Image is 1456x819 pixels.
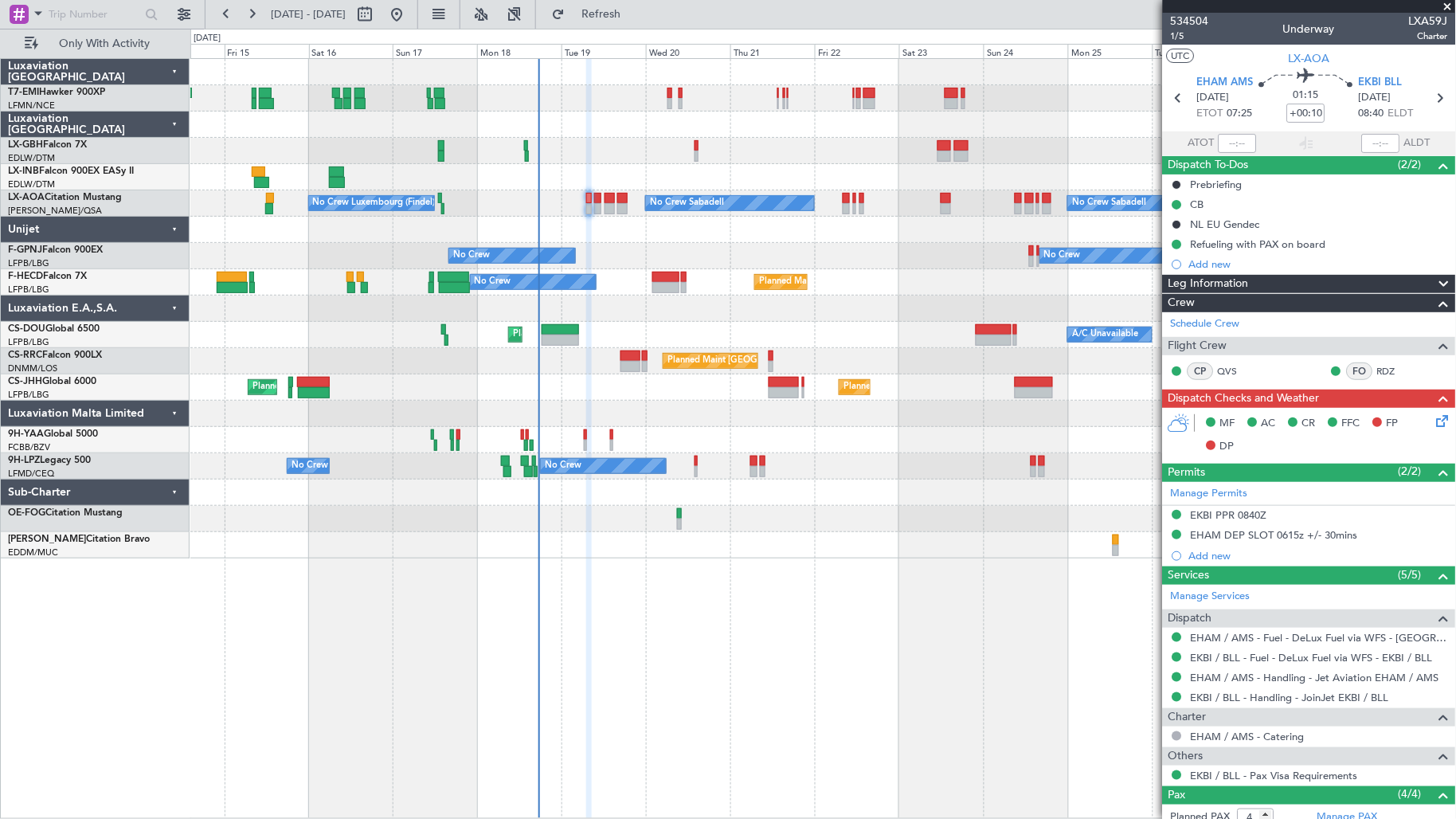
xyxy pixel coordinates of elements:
[1284,22,1336,38] div: Underway
[1220,416,1235,432] span: MF
[1191,730,1305,743] a: EHAM / AMS - Catering
[1191,651,1433,664] a: EKBI / BLL - Fuel - DeLux Fuel via WFS - EKBI / BLL
[8,272,43,281] span: F-HECD
[730,44,815,58] div: Thu 21
[1191,508,1267,522] div: EKBI PPR 0840Z
[1168,156,1249,174] span: Dispatch To-Dos
[843,375,1094,399] div: Planned Maint [GEOGRAPHIC_DATA] ([GEOGRAPHIC_DATA])
[650,191,724,215] div: No Crew Sabadell
[194,32,221,45] div: [DATE]
[1171,316,1240,332] a: Schedule Crew
[1171,486,1248,502] a: Manage Permits
[41,38,168,49] span: Only With Activity
[568,9,635,20] span: Refresh
[1068,44,1153,58] div: Mon 25
[1377,364,1413,378] a: RDZ
[1072,191,1146,215] div: No Crew Sabadell
[1168,464,1206,482] span: Permits
[1171,29,1209,43] span: 1/5
[899,44,984,58] div: Sat 23
[1168,708,1207,727] span: Charter
[8,351,102,360] a: CS-RRCFalcon 900LX
[1171,13,1209,29] span: 534504
[1191,769,1358,782] a: EKBI / BLL - Pax Visa Requirements
[1168,747,1204,766] span: Others
[1191,631,1448,645] a: EHAM / AMS - Fuel - DeLux Fuel via WFS - [GEOGRAPHIC_DATA] / AMS
[1389,106,1415,122] span: ELDT
[513,323,764,347] div: Planned Maint [GEOGRAPHIC_DATA] ([GEOGRAPHIC_DATA])
[8,100,55,112] a: LFMN/NCE
[8,535,150,544] a: [PERSON_NAME]Citation Bravo
[1294,88,1319,104] span: 01:15
[8,205,102,217] a: [PERSON_NAME]/QSA
[1168,609,1212,628] span: Dispatch
[1409,13,1448,29] span: LXA59J
[759,270,1010,294] div: Planned Maint [GEOGRAPHIC_DATA] ([GEOGRAPHIC_DATA])
[1191,671,1439,684] a: EHAM / AMS - Handling - Jet Aviation EHAM / AMS
[1399,463,1422,480] span: (2/2)
[8,468,54,480] a: LFMD/CEQ
[8,429,44,439] span: 9H-YAA
[1167,49,1195,63] button: UTC
[1072,323,1138,347] div: A/C Unavailable
[18,31,173,57] button: Only With Activity
[271,7,346,22] span: [DATE] - [DATE]
[8,140,43,150] span: LX-GBH
[1168,566,1210,585] span: Services
[8,245,103,255] a: F-GPNJFalcon 900EX
[8,441,50,453] a: FCBB/BZV
[477,44,562,58] div: Mon 18
[252,375,503,399] div: Planned Maint [GEOGRAPHIC_DATA] ([GEOGRAPHIC_DATA])
[1191,178,1243,191] div: Prebriefing
[667,349,918,373] div: Planned Maint [GEOGRAPHIC_DATA] ([GEOGRAPHIC_DATA])
[475,270,511,294] div: No Crew
[8,88,105,97] a: T7-EMIHawker 900XP
[313,191,436,215] div: No Crew Luxembourg (Findel)
[8,377,96,386] a: CS-JHHGlobal 6000
[1191,217,1260,231] div: NL EU Gendec
[1168,786,1186,805] span: Pax
[453,244,490,268] div: No Crew
[1171,589,1251,605] a: Manage Services
[544,2,640,27] button: Refresh
[1197,75,1254,91] span: EHAM AMS
[8,547,58,558] a: EDDM/MUC
[1220,439,1235,455] span: DP
[8,152,55,164] a: EDLW/DTM
[1218,364,1254,378] a: QVS
[292,454,328,478] div: No Crew
[8,336,49,348] a: LFPB/LBG
[8,245,42,255] span: F-GPNJ
[8,140,87,150] a: LX-GBHFalcon 7X
[8,167,134,176] a: LX-INBFalcon 900EX EASy II
[1399,786,1422,802] span: (4/4)
[1191,198,1204,211] div: CB
[1399,156,1422,173] span: (2/2)
[1191,237,1326,251] div: Refueling with PAX on board
[1219,134,1257,153] input: --:--
[8,257,49,269] a: LFPB/LBG
[1302,416,1316,432] span: CR
[1191,691,1389,704] a: EKBI / BLL - Handling - JoinJet EKBI / BLL
[393,44,477,58] div: Sun 17
[1197,106,1223,122] span: ETOT
[1168,390,1320,408] span: Dispatch Checks and Weather
[225,44,309,58] div: Fri 15
[8,429,98,439] a: 9H-YAAGlobal 5000
[1404,135,1431,151] span: ALDT
[1188,135,1215,151] span: ATOT
[1188,362,1214,380] div: CP
[8,456,91,465] a: 9H-LPZLegacy 500
[8,351,42,360] span: CS-RRC
[8,508,123,518] a: OE-FOGCitation Mustang
[1262,416,1276,432] span: AC
[1191,528,1358,542] div: EHAM DEP SLOT 0615z +/- 30mins
[815,44,899,58] div: Fri 22
[984,44,1068,58] div: Sun 24
[8,535,86,544] span: [PERSON_NAME]
[1347,362,1373,380] div: FO
[1360,75,1403,91] span: EKBI BLL
[8,324,100,334] a: CS-DOUGlobal 6500
[1399,566,1422,583] span: (5/5)
[8,272,87,281] a: F-HECDFalcon 7X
